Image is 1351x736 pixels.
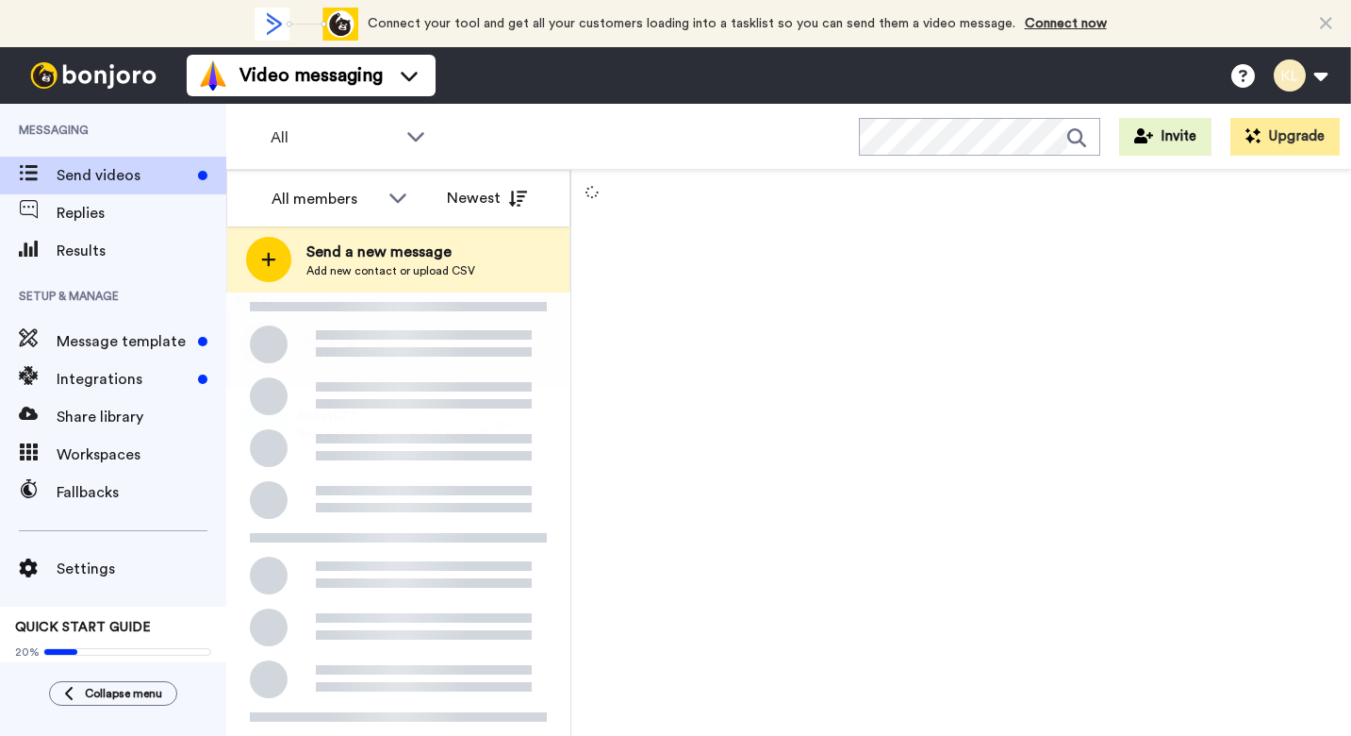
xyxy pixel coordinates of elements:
[1119,118,1211,156] button: Invite
[495,417,561,432] div: [DATE]
[297,407,486,426] span: Kelleyk77
[57,368,190,391] span: Integrations
[57,406,226,428] span: Share library
[297,426,486,441] span: Send a practice message to yourself
[306,263,475,278] span: Add new contact or upload CSV
[297,350,429,365] span: Say hi to your team mate
[57,443,226,466] span: Workspaces
[271,126,397,149] span: All
[57,558,226,580] span: Settings
[495,342,561,357] div: [DATE]
[433,179,541,217] button: Newest
[198,60,228,91] img: vm-color.svg
[57,164,190,187] span: Send videos
[15,644,40,660] span: 20%
[49,681,177,706] button: Collapse menu
[368,17,1015,30] span: Connect your tool and get all your customers loading into a tasklist so you can send them a video...
[1025,17,1107,30] a: Connect now
[272,188,379,210] div: All members
[1230,118,1340,156] button: Upgrade
[57,481,226,504] span: Fallbacks
[85,686,162,701] span: Collapse menu
[57,330,190,353] span: Message template
[226,293,570,311] div: [DATE]
[255,8,358,41] div: animation
[240,396,288,443] img: k.png
[239,62,383,89] span: Video messaging
[297,331,429,350] span: Inspiremgr
[57,240,226,262] span: Results
[57,202,226,225] span: Replies
[240,321,288,368] img: i.png
[15,621,151,634] span: QUICK START GUIDE
[23,62,164,89] img: bj-logo-header-white.svg
[306,241,475,263] span: Send a new message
